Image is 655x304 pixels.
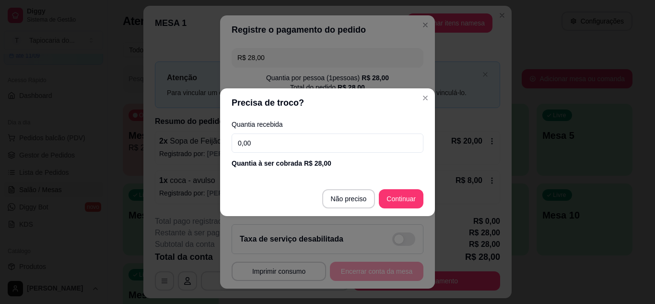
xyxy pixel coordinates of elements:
button: Close [418,90,433,106]
div: Quantia à ser cobrada R$ 28,00 [232,158,423,168]
button: Não preciso [322,189,375,208]
button: Continuar [379,189,423,208]
label: Quantia recebida [232,121,423,128]
header: Precisa de troco? [220,88,435,117]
